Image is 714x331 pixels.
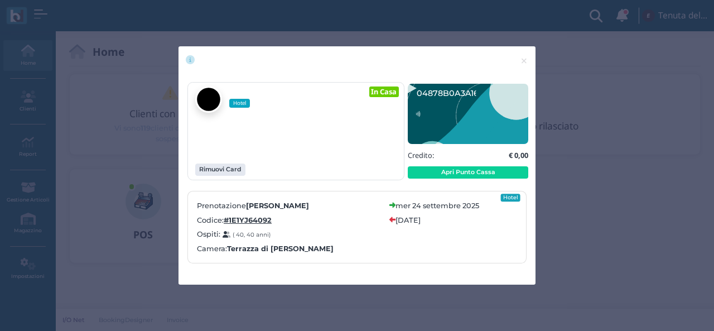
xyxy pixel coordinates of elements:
label: Camera: [197,243,334,254]
span: × [520,54,528,68]
label: Ospiti: [197,229,383,239]
div: Hotel [501,194,520,202]
small: ( 40, 40 anni) [233,231,271,238]
text: 04878B0A3A1695 [417,88,488,98]
h5: Credito: [408,151,434,159]
b: € 0,00 [509,150,528,160]
b: #1E1YJ64092 [224,216,272,224]
label: mer 24 settembre 2025 [395,200,479,211]
button: Apri Punto Cassa [408,166,528,179]
b: In Casa [371,87,397,97]
a: Hotel [195,86,257,113]
label: Codice: [197,215,383,226]
label: Prenotazione [197,200,383,211]
span: Hotel [229,99,250,108]
button: Rimuovi Card [195,164,245,176]
b: Terrazza di [PERSON_NAME] [227,243,334,254]
label: [DATE] [395,215,421,226]
b: [PERSON_NAME] [246,202,309,210]
a: #1E1YJ64092 [224,215,272,226]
